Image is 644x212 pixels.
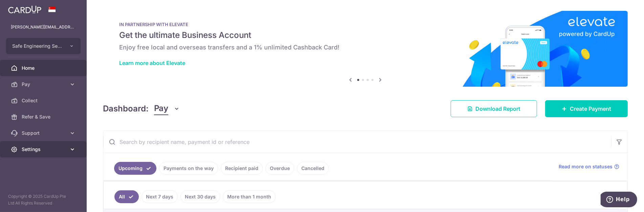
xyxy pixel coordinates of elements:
[114,162,156,175] a: Upcoming
[119,43,611,51] h6: Enjoy free local and overseas transfers and a 1% unlimited Cashback Card!
[114,190,139,203] a: All
[103,11,628,87] img: Renovation banner
[451,100,537,117] a: Download Report
[154,102,180,115] button: Pay
[22,97,66,104] span: Collect
[265,162,294,175] a: Overdue
[12,43,62,49] span: Safe Engineering Services Pte Ltd
[22,65,66,71] span: Home
[159,162,218,175] a: Payments on the way
[154,102,168,115] span: Pay
[545,100,628,117] a: Create Payment
[119,60,185,66] a: Learn more about Elevate
[297,162,329,175] a: Cancelled
[103,131,611,153] input: Search by recipient name, payment id or reference
[22,113,66,120] span: Refer & Save
[8,5,41,14] img: CardUp
[180,190,220,203] a: Next 30 days
[142,190,178,203] a: Next 7 days
[559,163,613,170] span: Read more on statuses
[570,105,611,113] span: Create Payment
[22,81,66,88] span: Pay
[22,146,66,153] span: Settings
[11,24,76,30] p: [PERSON_NAME][EMAIL_ADDRESS][DOMAIN_NAME]
[22,130,66,136] span: Support
[601,192,637,209] iframe: Opens a widget where you can find more information
[119,22,611,27] p: IN PARTNERSHIP WITH ELEVATE
[559,163,619,170] a: Read more on statuses
[119,30,611,41] h5: Get the ultimate Business Account
[475,105,520,113] span: Download Report
[223,190,276,203] a: More than 1 month
[6,38,81,54] button: Safe Engineering Services Pte Ltd
[103,103,149,115] h4: Dashboard:
[221,162,263,175] a: Recipient paid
